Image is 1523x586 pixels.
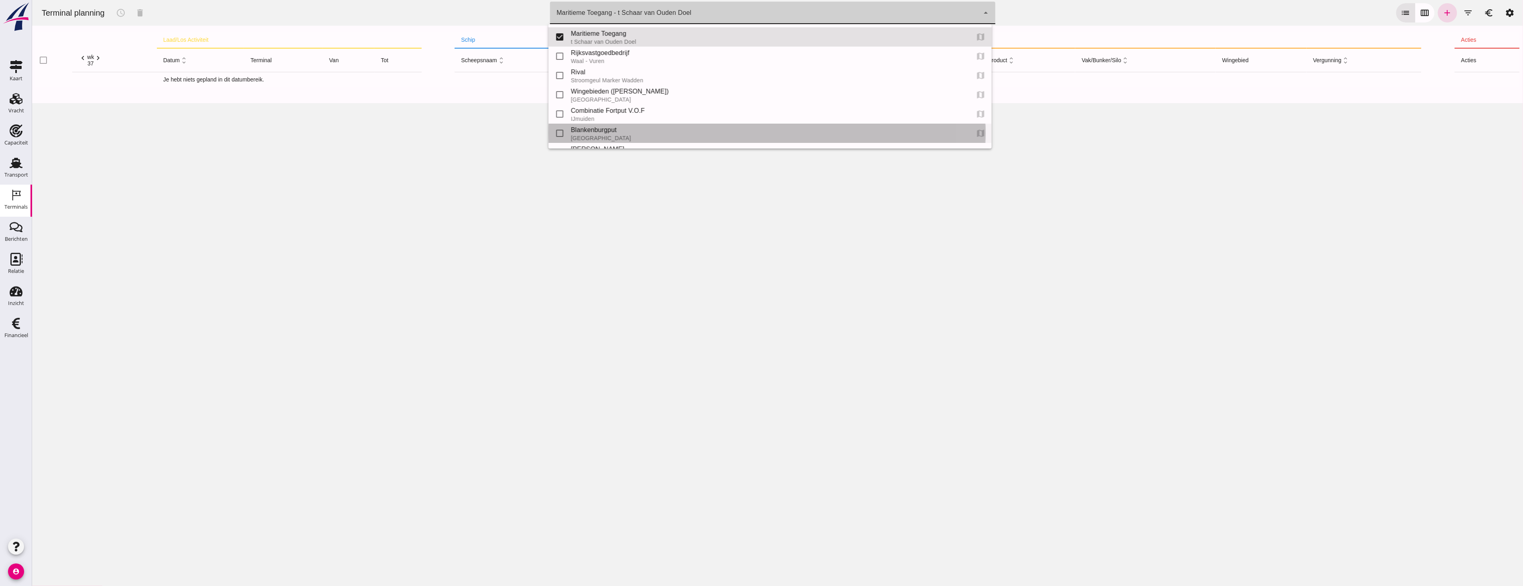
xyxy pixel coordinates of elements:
div: Kaart [10,76,22,81]
span: vak/bunker/silo [1050,57,1098,63]
i: list [1369,8,1379,18]
div: t Schaar van Ouden Doel [539,39,931,45]
span: scheepsnaam [429,57,473,63]
div: Combinatie Fortput V.O.F [539,106,931,116]
i: chevron_right [62,54,70,62]
span: vergunning [1281,57,1318,63]
i: euro [1452,8,1462,18]
div: Maritieme Toegang [539,29,931,39]
div: Vracht [8,108,24,113]
div: IJmuiden [539,116,931,122]
div: Relatie [8,269,24,274]
i: unfold_more [1310,56,1318,65]
div: Capaciteit [4,140,28,145]
span: product [956,57,984,63]
i: Je kunt voor deze terminal plannen [944,148,953,157]
i: Je kunt voor deze terminal plannen [944,109,953,119]
div: Maritieme Toegang - t Schaar van Ouden Doel [524,8,659,18]
i: settings [1473,8,1483,18]
th: acties [1423,32,1488,48]
i: arrow_drop_down [949,8,958,18]
i: chevron_left [47,54,55,62]
div: Rival [539,67,931,77]
div: Waal - Vuren [539,58,931,64]
i: unfold_more [1089,56,1098,65]
div: Inzicht [8,301,24,306]
i: account_circle [8,564,24,580]
div: Transport [4,172,28,177]
th: van [290,48,342,72]
i: add [1411,8,1420,18]
i: unfold_more [975,56,984,65]
div: Berichten [5,236,28,242]
span: datum [131,57,156,63]
th: schip [422,32,723,48]
div: [PERSON_NAME] [539,144,931,154]
div: Terminal planning [3,7,79,18]
th: terminal [212,48,290,72]
i: filter_list [1432,8,1441,18]
i: Je kunt voor deze terminal plannen [944,32,953,42]
i: unfold_more [465,56,473,65]
th: tot [342,48,389,72]
th: wingebied [1184,48,1275,72]
th: laad/los activiteit [125,32,390,48]
div: Rijksvastgoedbedrijf [539,48,931,58]
td: Je hebt niets gepland in dit datumbereik. [125,72,1488,87]
div: Stroomgeul Marker Wadden [539,77,931,83]
div: [GEOGRAPHIC_DATA] [539,135,931,141]
div: Blankenburgput [539,125,931,135]
div: Wingebieden ([PERSON_NAME]) [539,87,931,96]
th: acties [1423,48,1488,72]
div: Terminals [4,204,28,210]
i: Je kunt voor deze terminal plannen [944,90,953,100]
div: Financieel [4,333,28,338]
th: product [756,32,1390,48]
i: Je kunt voor deze terminal plannen [944,51,953,61]
i: Je kunt voor deze terminal plannen [944,128,953,138]
i: calendar_view_week [1388,8,1398,18]
div: wk [55,54,62,60]
div: [GEOGRAPHIC_DATA] [539,96,931,103]
img: logo-small.a267ee39.svg [2,2,30,32]
i: Je kunt voor deze terminal plannen [944,71,953,80]
div: 37 [55,60,62,67]
i: unfold_more [148,56,156,65]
